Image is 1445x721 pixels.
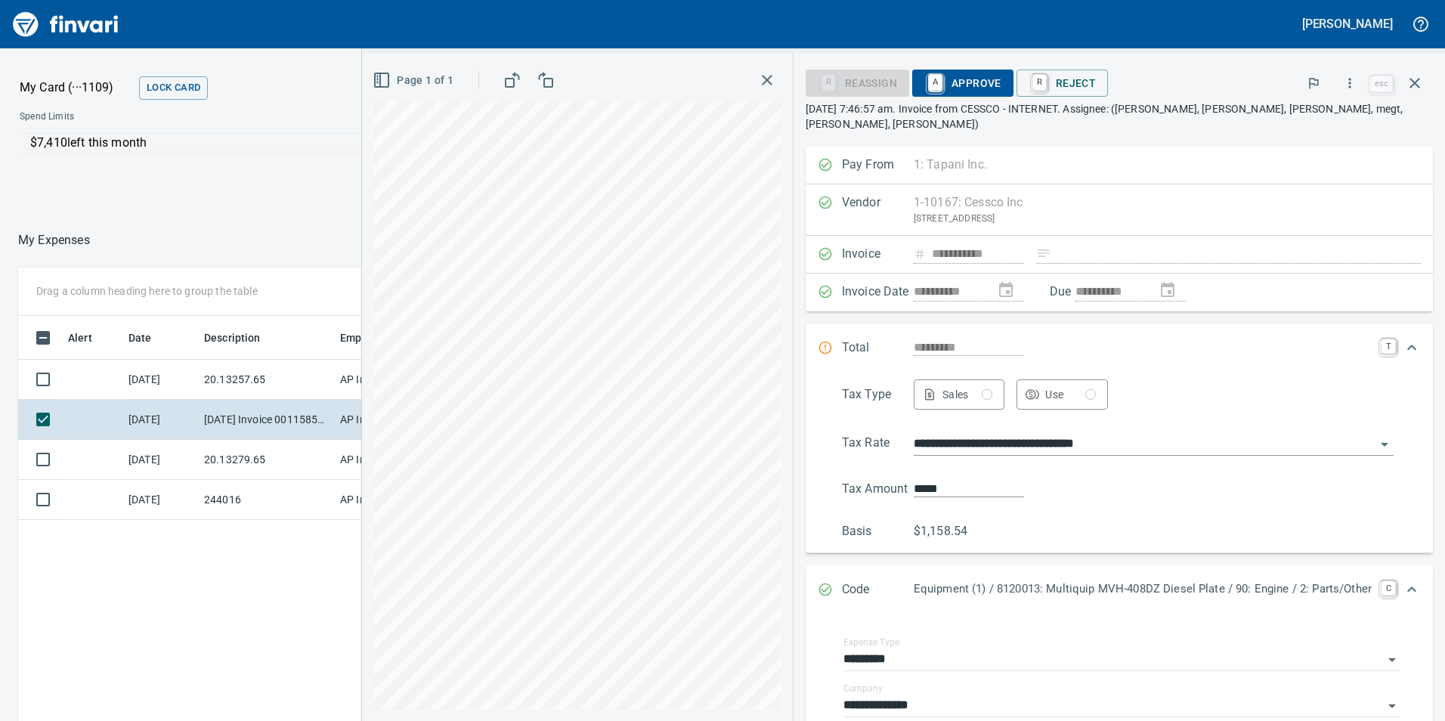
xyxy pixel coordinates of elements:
span: Approve [924,70,1001,96]
span: Close invoice [1366,65,1433,101]
div: Reassign [806,76,909,88]
div: Use [1045,385,1096,404]
a: R [1032,74,1047,91]
button: Flag [1297,67,1330,100]
a: A [928,74,942,91]
span: Page 1 of 1 [376,71,453,90]
td: [DATE] [122,400,198,440]
button: Open [1374,434,1395,455]
p: Code [842,580,914,600]
p: Equipment (1) / 8120013: Multiquip MVH-408DZ Diesel Plate / 90: Engine / 2: Parts/Other [914,580,1372,598]
button: Open [1382,649,1403,670]
button: Lock Card [139,76,208,100]
img: Finvari [9,6,122,42]
button: Use [1016,379,1108,410]
td: [DATE] [122,480,198,520]
p: Tax Rate [842,434,914,456]
td: [DATE] [122,440,198,480]
a: C [1381,580,1396,596]
div: Expand [806,565,1433,615]
span: Reject [1029,70,1096,96]
p: Basis [842,522,914,540]
nav: breadcrumb [18,231,90,249]
span: Lock Card [147,79,200,97]
p: $1,158.54 [914,522,986,540]
label: Company [843,684,883,693]
td: AP Invoices [334,480,447,520]
p: $7,410 left this month [30,134,504,152]
div: Expand [806,323,1433,373]
span: Date [128,329,152,347]
p: Online and foreign allowed [8,153,514,168]
a: esc [1370,76,1393,92]
p: My Card (···1109) [20,79,133,97]
td: AP Invoices [334,400,447,440]
button: AApprove [912,70,1013,97]
button: RReject [1016,70,1108,97]
td: [DATE] Invoice 001158533-0 from Cessco Inc (1-10167) [198,400,334,440]
h5: [PERSON_NAME] [1302,16,1393,32]
p: Tax Type [842,385,914,410]
p: [DATE] 7:46:57 am. Invoice from CESSCO - INTERNET. Assignee: ([PERSON_NAME], [PERSON_NAME], [PERS... [806,101,1433,132]
button: Page 1 of 1 [370,67,459,94]
span: Description [204,329,261,347]
span: Spend Limits [20,110,292,125]
td: 20.13279.65 [198,440,334,480]
span: Employee [340,329,388,347]
td: 244016 [198,480,334,520]
label: Expense Type [843,638,899,647]
span: Description [204,329,280,347]
td: 20.13257.65 [198,360,334,400]
p: Drag a column heading here to group the table [36,283,258,299]
td: [DATE] [122,360,198,400]
td: AP Invoices [334,360,447,400]
span: Employee [340,329,408,347]
span: Alert [68,329,92,347]
div: Sales [942,385,993,404]
div: Expand [806,373,1433,553]
button: Open [1382,695,1403,716]
p: My Expenses [18,231,90,249]
a: T [1381,339,1396,354]
span: Date [128,329,172,347]
button: [PERSON_NAME] [1298,12,1397,36]
p: Total [842,339,914,358]
button: More [1333,67,1366,100]
button: Sales [914,379,1005,410]
td: AP Invoices [334,440,447,480]
p: Tax Amount [842,480,914,498]
span: Alert [68,329,112,347]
